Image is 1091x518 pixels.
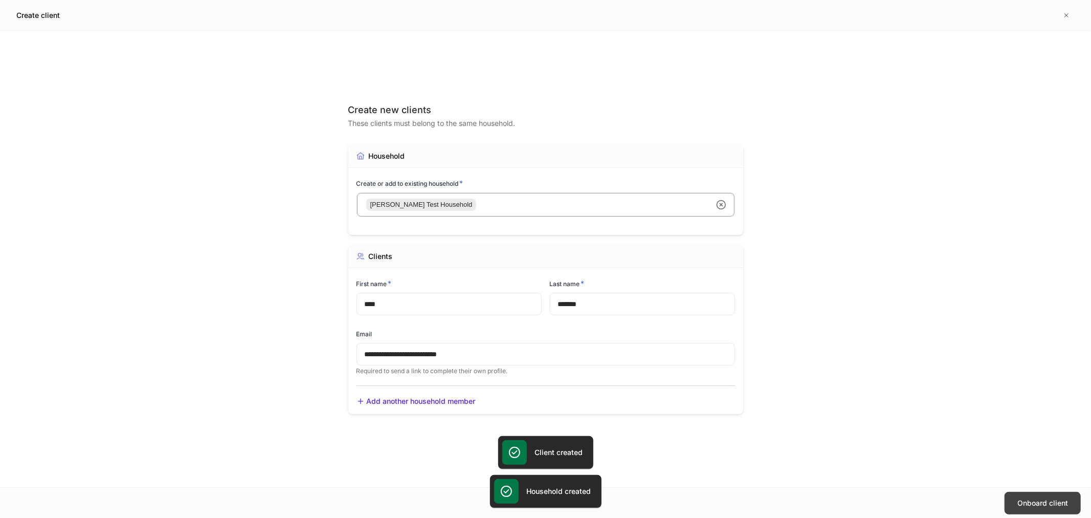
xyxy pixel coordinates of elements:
[357,278,392,289] h6: First name
[527,486,591,497] h5: Household created
[16,10,60,20] h5: Create client
[535,447,583,458] h5: Client created
[348,116,743,128] div: These clients must belong to the same household.
[357,367,735,375] p: Required to send a link to complete their own profile.
[357,329,372,339] h6: Email
[357,396,476,407] button: Add another household member
[348,104,743,116] div: Create new clients
[1005,492,1081,514] button: Onboard client
[357,178,463,188] h6: Create or add to existing household
[369,151,405,161] div: Household
[550,278,585,289] h6: Last name
[1017,498,1068,508] div: Onboard client
[369,251,393,262] div: Clients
